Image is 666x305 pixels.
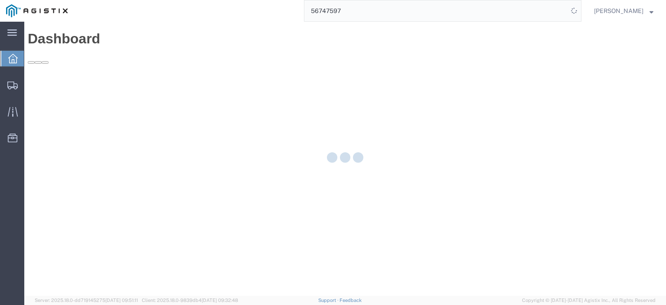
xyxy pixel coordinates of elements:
span: Client: 2025.18.0-9839db4 [142,298,238,303]
button: [PERSON_NAME] [594,6,654,16]
span: [DATE] 09:32:48 [202,298,238,303]
span: Copyright © [DATE]-[DATE] Agistix Inc., All Rights Reserved [522,297,656,304]
button: Add module [10,39,17,42]
span: Server: 2025.18.0-dd719145275 [35,298,138,303]
a: Support [318,298,340,303]
img: logo [6,4,68,17]
span: Jesse Jordan [594,6,643,16]
span: [DATE] 09:51:11 [105,298,138,303]
button: Refresh dashboard [3,39,10,42]
input: Search for shipment number, reference number [304,0,568,21]
a: Feedback [340,298,362,303]
h1: Dashboard [3,9,638,25]
button: Manage dashboard [17,39,24,42]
